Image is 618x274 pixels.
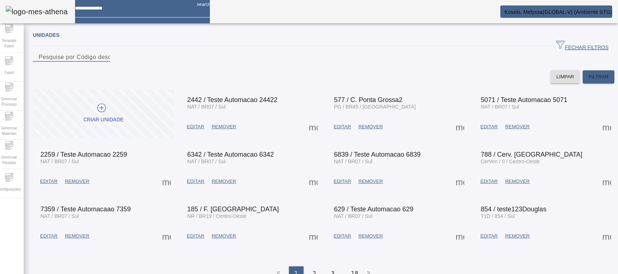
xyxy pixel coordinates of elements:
[40,178,58,185] span: EDITAR
[481,151,582,158] span: 788 / Cerv. [GEOGRAPHIC_DATA]
[550,39,614,52] button: FECHAR FILTROS
[307,230,320,243] button: Mais
[355,120,386,133] button: REMOVER
[183,230,208,243] button: EDITAR
[208,230,240,243] button: REMOVER
[307,175,320,188] button: Mais
[187,232,204,240] span: EDITAR
[65,232,89,240] span: REMOVER
[501,120,533,133] button: REMOVER
[83,116,124,124] div: Criar unidade
[480,178,498,185] span: EDITAR
[453,120,466,133] button: Mais
[307,120,320,133] button: Mais
[481,205,546,213] span: 854 / teste123Douglas
[334,158,372,164] span: NAT / BR07 / Sul
[40,213,79,219] span: NAT / BR07 / Sul
[334,104,416,110] span: PG / BR45 / [GEOGRAPHIC_DATA]
[556,73,574,81] span: LIMPAR
[187,205,279,213] span: 185 / F. [GEOGRAPHIC_DATA]
[453,175,466,188] button: Mais
[505,232,529,240] span: REMOVER
[6,6,68,17] img: logo-mes-athena
[65,178,89,185] span: REMOVER
[477,230,501,243] button: EDITAR
[600,175,613,188] button: Mais
[334,151,421,158] span: 6839 / Teste Automacao 6839
[334,178,351,185] span: EDITAR
[355,175,386,188] button: REMOVER
[334,123,351,130] span: EDITAR
[481,104,519,110] span: NAT / BR07 / Sul
[61,230,93,243] button: REMOVER
[480,232,498,240] span: EDITAR
[2,68,16,78] span: Fabril
[40,151,127,158] span: 2259 / Teste Automacao 2259
[505,178,529,185] span: REMOVER
[588,73,609,81] span: FILTRAR
[36,230,61,243] button: EDITAR
[212,123,236,130] span: REMOVER
[212,178,236,185] span: REMOVER
[40,232,58,240] span: EDITAR
[358,178,383,185] span: REMOVER
[556,40,609,51] span: FECHAR FILTROS
[355,230,386,243] button: REMOVER
[504,9,612,15] span: Koseki, Melyssa(GLOBAL-V) (Ambiente STG)
[453,230,466,243] button: Mais
[40,158,79,164] span: NAT / BR07 / Sul
[600,230,613,243] button: Mais
[600,120,613,133] button: Mais
[187,151,274,158] span: 6342 / Teste Automacao 6342
[187,123,204,130] span: EDITAR
[187,178,204,185] span: EDITAR
[39,54,148,60] mat-label: Pesquise por Código descrição ou sigla
[208,120,240,133] button: REMOVER
[208,175,240,188] button: REMOVER
[160,230,173,243] button: Mais
[481,158,540,164] span: CerVen / 0 / Centro-Oeste
[160,175,173,188] button: Mais
[477,120,501,133] button: EDITAR
[334,205,414,213] span: 629 / Teste Automacao 629
[187,158,226,164] span: NAT / BR07 / Sul
[187,104,226,110] span: NAT / BR07 / Sul
[33,32,59,38] span: Unidades
[358,123,383,130] span: REMOVER
[330,175,355,188] button: EDITAR
[481,213,515,219] span: T1D / 854 / Sul
[187,96,278,103] span: 2442 / Teste Automacao 24422
[334,232,351,240] span: EDITAR
[33,89,174,138] button: Criar unidade
[61,175,93,188] button: REMOVER
[187,213,247,219] span: NR / BR19 / Centro-Oeste
[330,230,355,243] button: EDITAR
[583,70,614,83] button: FILTRAR
[330,120,355,133] button: EDITAR
[480,123,498,130] span: EDITAR
[501,230,533,243] button: REMOVER
[334,213,372,219] span: NAT / BR07 / Sul
[477,175,501,188] button: EDITAR
[334,96,403,103] span: 577 / C. Ponta Grossa2
[36,175,61,188] button: EDITAR
[358,232,383,240] span: REMOVER
[40,205,131,213] span: 7359 / Teste Automacaao 7359
[551,70,580,83] button: LIMPAR
[505,123,529,130] span: REMOVER
[183,175,208,188] button: EDITAR
[212,232,236,240] span: REMOVER
[183,120,208,133] button: EDITAR
[481,96,567,103] span: 5071 / Teste Automacao 5071
[501,175,533,188] button: REMOVER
